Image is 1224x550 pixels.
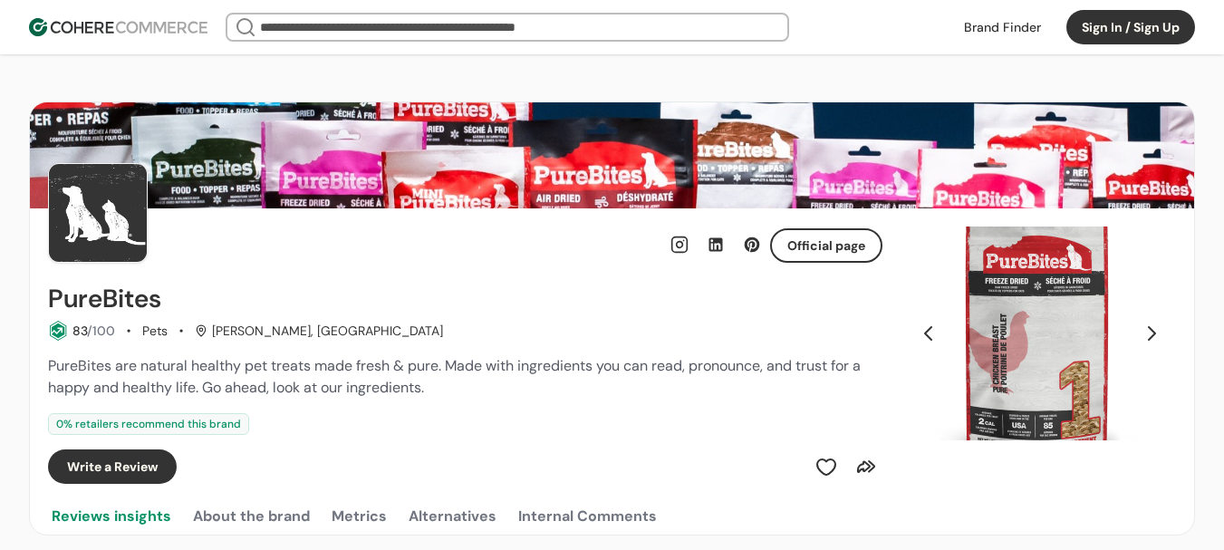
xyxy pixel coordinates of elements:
[195,322,443,341] div: [PERSON_NAME], [GEOGRAPHIC_DATA]
[1136,318,1167,349] button: Next Slide
[913,318,944,349] button: Previous Slide
[142,322,168,341] div: Pets
[405,498,500,535] button: Alternatives
[48,285,161,314] h2: PureBites
[189,498,313,535] button: About the brand
[29,18,207,36] img: Cohere Logo
[518,506,657,527] div: Internal Comments
[904,227,1176,440] img: Slide 0
[48,413,249,435] div: 0 % retailers recommend this brand
[72,323,87,339] span: 83
[904,227,1176,440] div: Carousel
[48,498,175,535] button: Reviews insights
[87,323,115,339] span: /100
[48,163,148,263] img: Brand Photo
[30,102,1194,208] img: Brand cover image
[770,228,882,263] button: Official page
[1066,10,1195,44] button: Sign In / Sign Up
[48,449,177,484] button: Write a Review
[904,227,1176,440] div: Slide 1
[48,356,861,397] span: PureBites are natural healthy pet treats made fresh & pure. Made with ingredients you can read, p...
[328,498,390,535] button: Metrics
